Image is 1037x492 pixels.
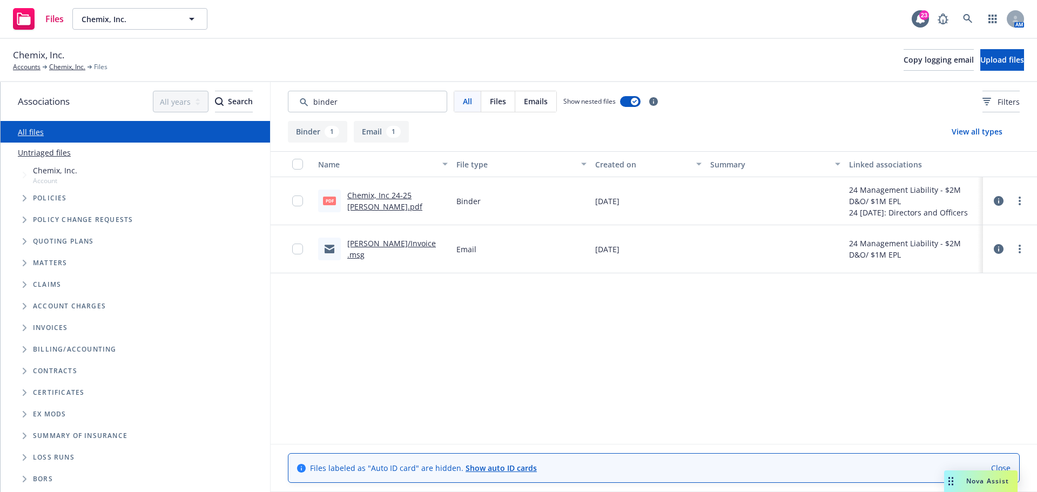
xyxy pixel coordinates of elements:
[82,14,175,25] span: Chemix, Inc.
[849,238,979,260] div: 24 Management Liability - $2M D&O/ $1M EPL
[72,8,207,30] button: Chemix, Inc.
[347,190,422,212] a: Chemix, Inc 24-25 [PERSON_NAME].pdf
[33,433,127,439] span: Summary of insurance
[13,62,41,72] a: Accounts
[524,96,548,107] span: Emails
[33,476,53,482] span: BORs
[33,303,106,309] span: Account charges
[215,91,253,112] div: Search
[33,368,77,374] span: Contracts
[466,463,537,473] a: Show auto ID cards
[13,48,64,62] span: Chemix, Inc.
[33,195,67,201] span: Policies
[980,49,1024,71] button: Upload files
[1013,242,1026,255] a: more
[456,159,574,170] div: File type
[1,163,270,339] div: Tree Example
[33,176,77,185] span: Account
[288,121,347,143] button: Binder
[18,127,44,137] a: All files
[944,470,958,492] div: Drag to move
[966,476,1009,486] span: Nova Assist
[982,91,1020,112] button: Filters
[849,159,979,170] div: Linked associations
[595,244,619,255] span: [DATE]
[18,95,70,109] span: Associations
[18,147,71,158] a: Untriaged files
[980,55,1024,65] span: Upload files
[325,126,339,138] div: 1
[1013,194,1026,207] a: more
[33,165,77,176] span: Chemix, Inc.
[595,196,619,207] span: [DATE]
[318,159,436,170] div: Name
[591,151,706,177] button: Created on
[982,8,1004,30] a: Switch app
[33,238,94,245] span: Quoting plans
[292,159,303,170] input: Select all
[33,260,67,266] span: Matters
[45,15,64,23] span: Files
[33,281,61,288] span: Claims
[845,151,983,177] button: Linked associations
[292,244,303,254] input: Toggle Row Selected
[991,462,1011,474] a: Close
[386,126,401,138] div: 1
[957,8,979,30] a: Search
[706,151,844,177] button: Summary
[1,339,270,490] div: Folder Tree Example
[998,96,1020,107] span: Filters
[33,454,75,461] span: Loss Runs
[452,151,590,177] button: File type
[310,462,537,474] span: Files labeled as "Auto ID card" are hidden.
[354,121,409,143] button: Email
[849,207,979,218] div: 24 [DATE]: Directors and Officers
[94,62,107,72] span: Files
[215,97,224,106] svg: Search
[33,325,68,331] span: Invoices
[944,470,1018,492] button: Nova Assist
[9,4,68,34] a: Files
[934,121,1020,143] button: View all types
[595,159,690,170] div: Created on
[563,97,616,106] span: Show nested files
[490,96,506,107] span: Files
[456,196,481,207] span: Binder
[463,96,472,107] span: All
[49,62,85,72] a: Chemix, Inc.
[33,411,66,417] span: Ex Mods
[33,217,133,223] span: Policy change requests
[982,96,1020,107] span: Filters
[33,389,84,396] span: Certificates
[919,10,929,20] div: 23
[33,346,117,353] span: Billing/Accounting
[215,91,253,112] button: SearchSearch
[292,196,303,206] input: Toggle Row Selected
[314,151,452,177] button: Name
[347,238,436,260] a: [PERSON_NAME]/Invoice .msg
[288,91,447,112] input: Search by keyword...
[710,159,828,170] div: Summary
[456,244,476,255] span: Email
[932,8,954,30] a: Report a Bug
[904,55,974,65] span: Copy logging email
[904,49,974,71] button: Copy logging email
[323,197,336,205] span: pdf
[849,184,979,207] div: 24 Management Liability - $2M D&O/ $1M EPL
